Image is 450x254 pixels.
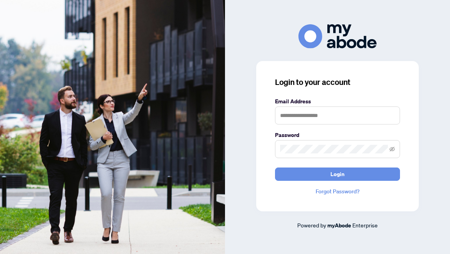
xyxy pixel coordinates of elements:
label: Password [275,131,400,139]
span: Login [330,168,345,180]
img: ma-logo [298,24,377,48]
span: eye-invisible [389,146,395,152]
label: Email Address [275,97,400,106]
span: Enterprise [352,222,378,229]
a: myAbode [327,221,351,230]
h3: Login to your account [275,77,400,88]
a: Forgot Password? [275,187,400,196]
button: Login [275,168,400,181]
span: Powered by [297,222,326,229]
